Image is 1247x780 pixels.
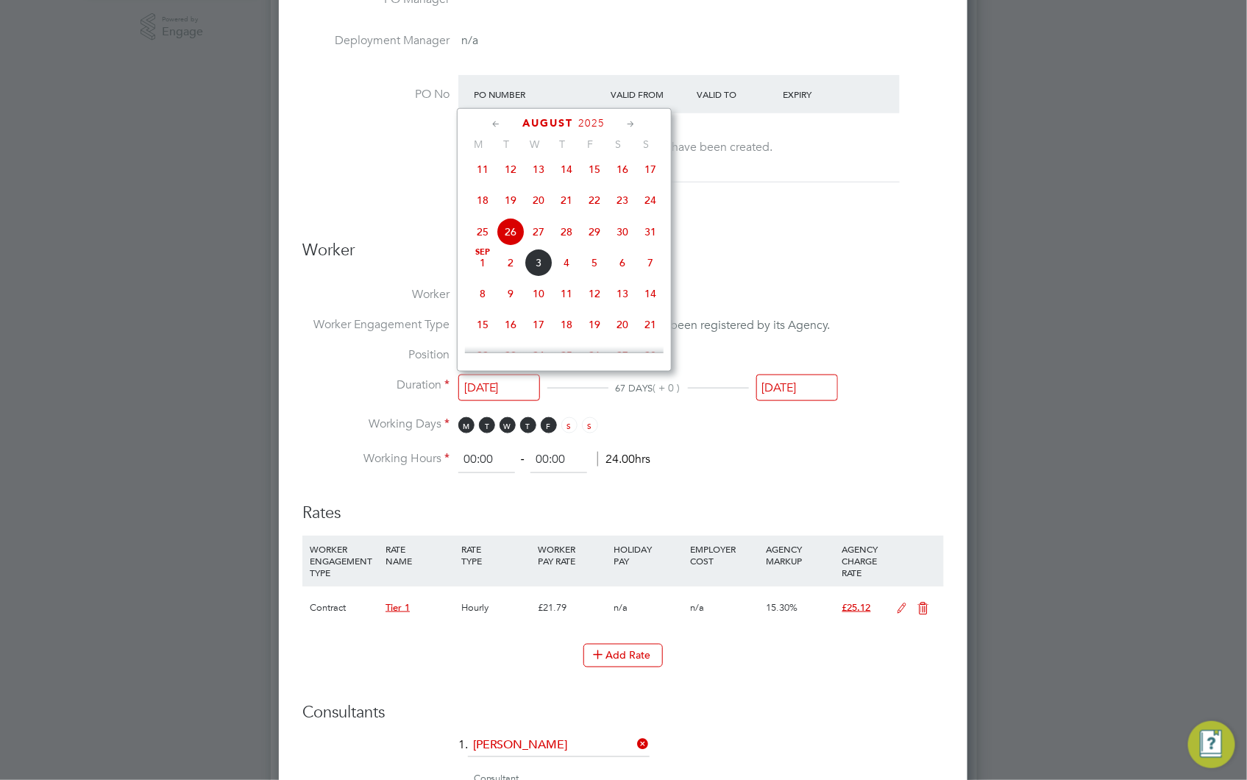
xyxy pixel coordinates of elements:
span: 27 [608,341,636,369]
span: ( + 0 ) [653,381,681,394]
span: ‐ [518,452,527,467]
label: Worker [302,287,450,302]
span: 25 [553,341,580,369]
input: Search for... [468,735,650,757]
span: n/a [614,601,628,614]
span: n/a [690,601,704,614]
span: 2 [497,249,525,277]
span: 7 [636,249,664,277]
h3: Consultants [302,703,944,724]
span: 18 [469,186,497,214]
span: F [541,417,557,433]
div: PO Number [470,81,608,107]
span: 17 [636,155,664,183]
span: S [633,138,661,151]
div: Contract [306,586,382,629]
span: 9 [497,280,525,308]
label: PO No [302,87,450,102]
span: n/a [461,33,478,48]
div: No PO numbers have been created. [473,140,885,155]
span: 24 [636,186,664,214]
span: 11 [553,280,580,308]
div: Expiry [779,81,865,107]
div: £21.79 [534,586,610,629]
span: 15.30% [766,601,797,614]
label: Worker Engagement Type [302,317,450,333]
span: 22 [580,186,608,214]
div: AGENCY MARKUP [762,536,838,574]
span: 24.00hrs [597,452,650,467]
span: August [523,117,574,130]
span: M [458,417,475,433]
div: WORKER ENGAGEMENT TYPE [306,536,382,586]
div: Hourly [458,586,534,629]
span: 20 [525,186,553,214]
span: 20 [608,311,636,338]
span: T [479,417,495,433]
label: Position [302,347,450,363]
span: F [577,138,605,151]
span: 25 [469,218,497,246]
span: 3 [525,249,553,277]
span: 28 [553,218,580,246]
label: Duration [302,377,450,393]
span: 12 [497,155,525,183]
span: 1 [469,249,497,277]
div: RATE TYPE [458,536,534,574]
input: 08:00 [458,447,515,473]
span: 14 [553,155,580,183]
div: EMPLOYER COST [686,536,762,574]
input: Select one [458,375,540,402]
span: 67 DAYS [616,382,653,394]
button: Add Rate [583,644,663,667]
h3: Worker [302,240,944,273]
span: 10 [525,280,553,308]
span: Tier 1 [386,601,410,614]
span: 8 [469,280,497,308]
label: Deployment Manager [302,33,450,49]
span: 6 [608,249,636,277]
span: 30 [608,218,636,246]
span: 23 [608,186,636,214]
h3: Rates [302,488,944,524]
span: 28 [636,341,664,369]
div: Valid To [693,81,779,107]
span: M [465,138,493,151]
span: 4 [553,249,580,277]
span: Sep [469,249,497,256]
span: 22 [469,341,497,369]
span: 26 [580,341,608,369]
div: Valid From [608,81,694,107]
span: T [493,138,521,151]
span: S [561,417,578,433]
span: 15 [469,311,497,338]
span: S [582,417,598,433]
span: 18 [553,311,580,338]
span: 26 [497,218,525,246]
span: W [500,417,516,433]
span: 19 [580,311,608,338]
button: Engage Resource Center [1188,721,1235,768]
input: 17:00 [530,447,587,473]
div: HOLIDAY PAY [610,536,686,574]
span: 17 [525,311,553,338]
span: 13 [608,280,636,308]
li: 1. [302,735,944,772]
input: Select one [756,375,838,402]
span: 15 [580,155,608,183]
span: 16 [497,311,525,338]
span: 23 [497,341,525,369]
div: RATE NAME [382,536,458,574]
span: 2025 [579,117,605,130]
span: 21 [553,186,580,214]
span: W [521,138,549,151]
span: 12 [580,280,608,308]
span: 16 [608,155,636,183]
label: Working Hours [302,451,450,467]
span: 13 [525,155,553,183]
div: WORKER PAY RATE [534,536,610,574]
span: S [605,138,633,151]
span: 21 [636,311,664,338]
div: AGENCY CHARGE RATE [839,536,889,586]
label: Working Days [302,416,450,432]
